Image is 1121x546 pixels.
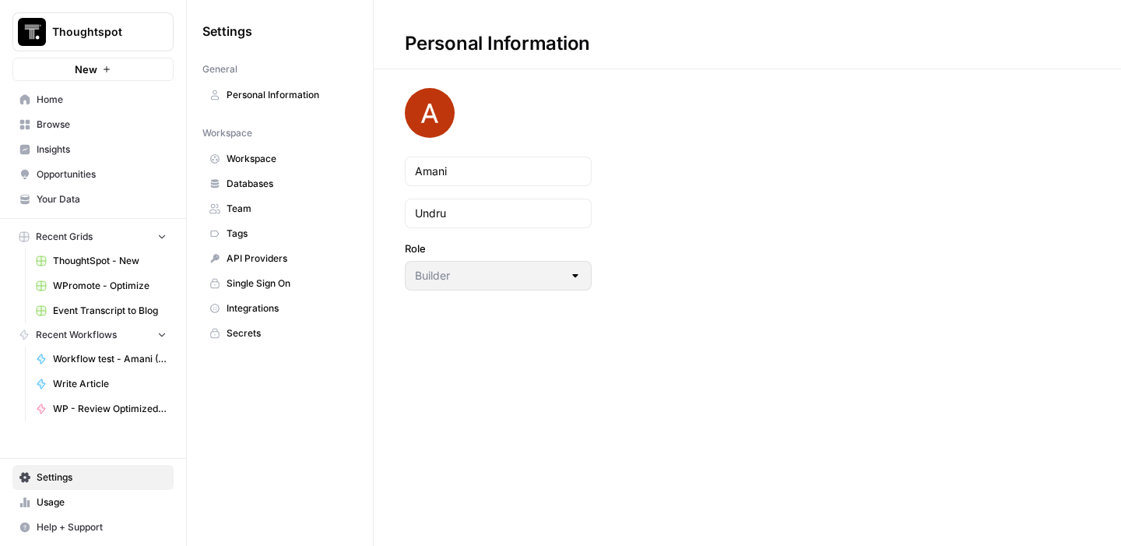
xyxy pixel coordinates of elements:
[12,162,174,187] a: Opportunities
[202,321,357,346] a: Secrets
[75,62,97,77] span: New
[53,254,167,268] span: ThoughtSpot - New
[12,187,174,212] a: Your Data
[37,192,167,206] span: Your Data
[227,252,350,266] span: API Providers
[36,230,93,244] span: Recent Grids
[227,152,350,166] span: Workspace
[29,298,174,323] a: Event Transcript to Blog
[37,167,167,181] span: Opportunities
[202,296,357,321] a: Integrations
[227,301,350,315] span: Integrations
[202,126,252,140] span: Workspace
[37,520,167,534] span: Help + Support
[37,143,167,157] span: Insights
[29,396,174,421] a: WP - Review Optimized Article
[405,241,592,256] label: Role
[202,83,357,107] a: Personal Information
[12,515,174,540] button: Help + Support
[12,465,174,490] a: Settings
[227,277,350,291] span: Single Sign On
[202,22,252,41] span: Settings
[202,171,357,196] a: Databases
[29,347,174,372] a: Workflow test - Amani (Intelligent Insights)
[405,88,455,138] img: avatar
[202,146,357,171] a: Workspace
[12,323,174,347] button: Recent Workflows
[53,279,167,293] span: WPromote - Optimize
[227,177,350,191] span: Databases
[37,93,167,107] span: Home
[52,24,146,40] span: Thoughtspot
[12,225,174,248] button: Recent Grids
[202,196,357,221] a: Team
[12,112,174,137] a: Browse
[12,12,174,51] button: Workspace: Thoughtspot
[374,31,621,56] div: Personal Information
[37,118,167,132] span: Browse
[36,328,117,342] span: Recent Workflows
[53,352,167,366] span: Workflow test - Amani (Intelligent Insights)
[202,246,357,271] a: API Providers
[227,326,350,340] span: Secrets
[12,490,174,515] a: Usage
[12,137,174,162] a: Insights
[18,18,46,46] img: Thoughtspot Logo
[202,221,357,246] a: Tags
[227,227,350,241] span: Tags
[12,58,174,81] button: New
[227,88,350,102] span: Personal Information
[202,271,357,296] a: Single Sign On
[12,87,174,112] a: Home
[37,495,167,509] span: Usage
[29,372,174,396] a: Write Article
[202,62,237,76] span: General
[53,377,167,391] span: Write Article
[227,202,350,216] span: Team
[53,304,167,318] span: Event Transcript to Blog
[29,273,174,298] a: WPromote - Optimize
[53,402,167,416] span: WP - Review Optimized Article
[29,248,174,273] a: ThoughtSpot - New
[37,470,167,484] span: Settings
